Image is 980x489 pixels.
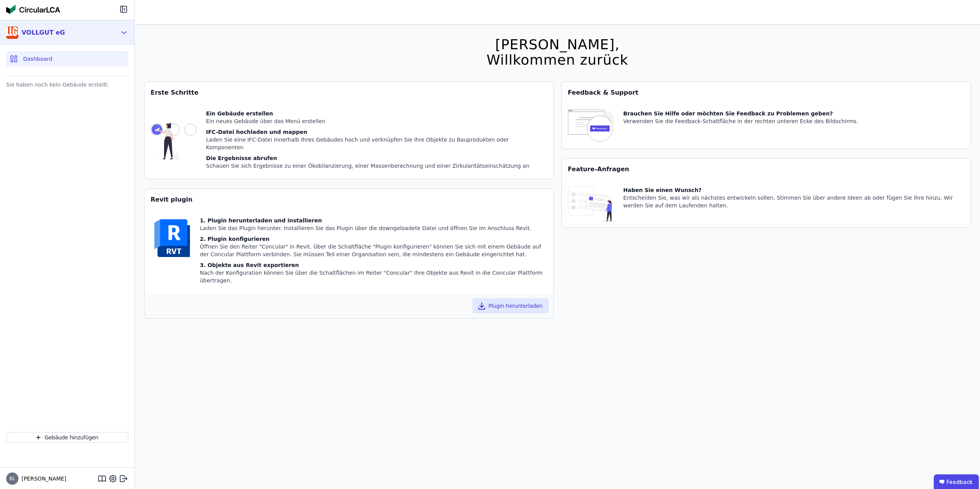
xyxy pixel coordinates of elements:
[623,110,858,117] div: Brauchen Sie Hilfe oder möchten Sie Feedback zu Problemen geben?
[623,194,965,209] div: Entscheiden Sie, was wir als nächstes entwickeln sollen. Stimmen Sie über andere Ideen ab oder fü...
[6,79,128,90] div: Sie haben noch kein Gebäude erstellt.
[206,162,547,170] div: Schauen Sie sich Ergebnisse zu einer Ökobilanzierung, einer Massenberechnung und einer Zirkularit...
[206,136,547,151] div: Laden Sie eine IFC-Datei innerhalb Ihres Gebäudes hoch und verknüpfen Sie ihre Objekte zu Bauprod...
[206,154,547,162] div: Die Ergebnisse abrufen
[486,52,628,68] div: Willkommen zurück
[144,82,553,103] div: Erste Schritte
[18,475,66,482] span: [PERSON_NAME]
[472,298,549,314] button: Plugin herunterladen
[486,37,628,52] div: [PERSON_NAME],
[200,261,547,269] div: 3. Objekte aus Revit exportieren
[6,27,18,39] img: VOLLGUT eG
[206,128,547,136] div: IFC-Datei hochladen und mappen
[623,186,965,194] div: Haben Sie einen Wunsch?
[6,432,128,443] button: Gebäude hinzufügen
[568,110,614,142] img: feedback-icon-HCTs5lye.svg
[6,5,60,14] img: Concular
[151,110,197,173] img: getting_started_tile-DrF_GRSv.svg
[206,110,547,117] div: Ein Gebäude erstellen
[568,186,614,221] img: feature_request_tile-UiXE1qGU.svg
[10,476,15,481] span: BL
[206,117,547,125] div: Ein neues Gebäude über das Menü erstellen
[623,117,858,125] div: Verwenden Sie die Feedback-Schaltfläche in der rechten unteren Ecke des Bildschirms.
[22,28,65,37] div: VOLLGUT eG
[23,55,52,63] span: Dashboard
[144,189,553,210] div: Revit plugin
[200,217,547,224] div: 1. Plugin herunterladen und installieren
[562,159,971,180] div: Feature-Anfragen
[200,235,547,243] div: 2. Plugin konfigurieren
[200,269,547,284] div: Nach der Konfiguration können Sie über die Schaltflächen im Reiter "Concular" Ihre Objekte aus Re...
[200,224,547,232] div: Laden Sie das Plugin herunter. Installieren Sie das Plugin über die downgeloadete Datei und öffne...
[200,243,547,258] div: Öffnen Sie den Reiter "Concular" in Revit. Über die Schaltfläche "Plugin konfigurieren" können Si...
[562,82,971,103] div: Feedback & Support
[151,217,194,260] img: revit-YwGVQcbs.svg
